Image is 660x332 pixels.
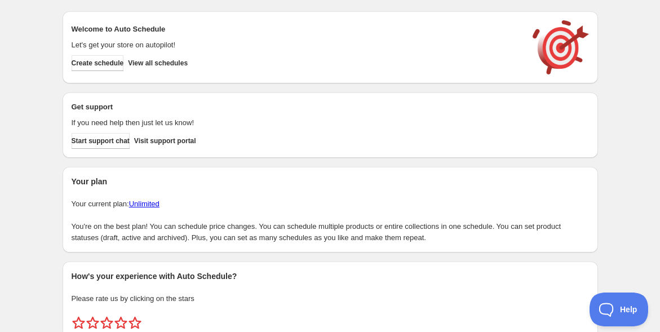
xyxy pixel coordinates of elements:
[590,293,649,326] iframe: Toggle Customer Support
[72,271,589,282] h2: How's your experience with Auto Schedule?
[129,200,160,208] a: Unlimited
[72,133,130,149] a: Start support chat
[72,39,521,51] p: Let's get your store on autopilot!
[128,59,188,68] span: View all schedules
[128,55,188,71] button: View all schedules
[72,55,124,71] button: Create schedule
[72,293,589,304] p: Please rate us by clicking on the stars
[134,133,196,149] a: Visit support portal
[72,117,521,129] p: If you need help then just let us know!
[72,24,521,35] h2: Welcome to Auto Schedule
[72,101,521,113] h2: Get support
[72,221,589,244] p: You're on the best plan! You can schedule price changes. You can schedule multiple products or en...
[72,59,124,68] span: Create schedule
[134,136,196,145] span: Visit support portal
[72,198,589,210] p: Your current plan:
[72,176,589,187] h2: Your plan
[72,136,130,145] span: Start support chat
